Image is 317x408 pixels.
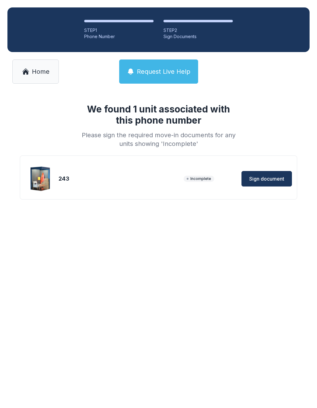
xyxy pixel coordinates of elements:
[79,103,238,126] h1: We found 1 unit associated with this phone number
[59,174,181,183] div: 243
[137,67,190,76] span: Request Live Help
[249,175,284,182] span: Sign document
[163,27,233,33] div: STEP 2
[163,33,233,40] div: Sign Documents
[84,33,154,40] div: Phone Number
[79,131,238,148] div: Please sign the required move-in documents for any units showing 'Incomplete'
[32,67,50,76] span: Home
[84,27,154,33] div: STEP 1
[184,176,214,182] span: Incomplete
